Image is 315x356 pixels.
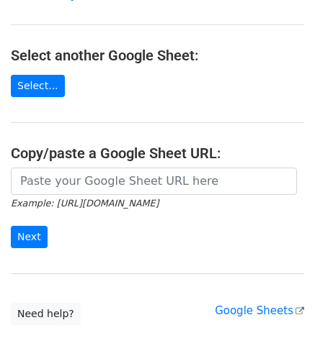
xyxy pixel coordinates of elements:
[11,168,297,195] input: Paste your Google Sheet URL here
[11,303,81,325] a: Need help?
[11,75,65,97] a: Select...
[11,47,304,64] h4: Select another Google Sheet:
[11,198,159,209] small: Example: [URL][DOMAIN_NAME]
[215,304,304,317] a: Google Sheets
[11,226,48,248] input: Next
[11,145,304,162] h4: Copy/paste a Google Sheet URL:
[243,287,315,356] iframe: Chat Widget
